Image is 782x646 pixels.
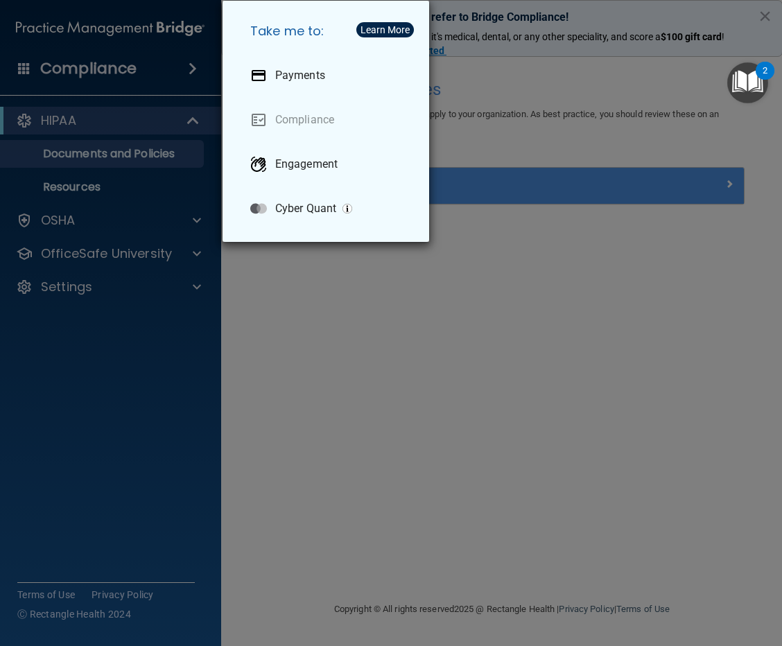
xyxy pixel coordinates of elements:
button: Learn More [356,22,414,37]
div: Learn More [360,25,410,35]
a: Compliance [239,101,418,139]
a: Engagement [239,145,418,184]
p: Engagement [275,157,338,171]
div: 2 [763,71,767,89]
a: Payments [239,56,418,95]
h5: Take me to: [239,12,418,51]
p: Cyber Quant [275,202,336,216]
button: Open Resource Center, 2 new notifications [727,62,768,103]
a: Cyber Quant [239,189,418,228]
p: Payments [275,69,325,82]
